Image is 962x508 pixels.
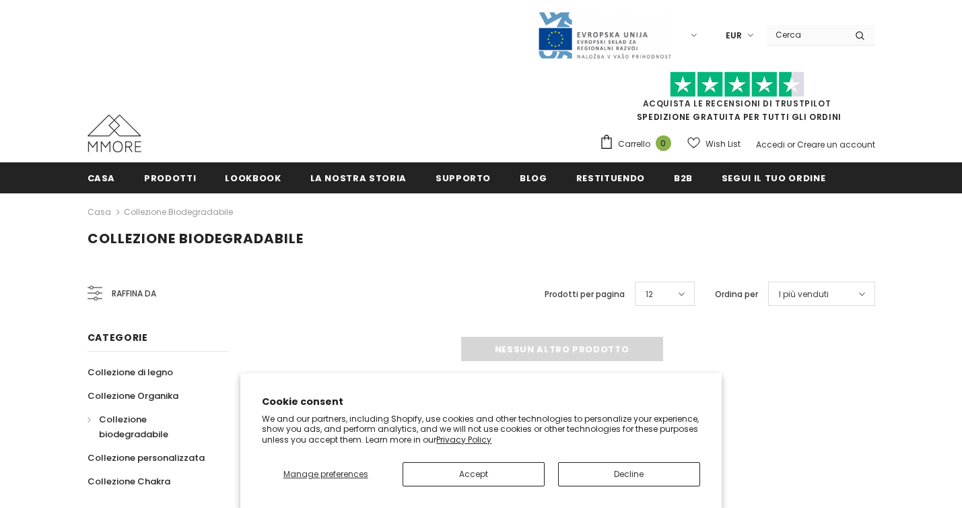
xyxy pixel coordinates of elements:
[643,98,831,109] a: Acquista le recensioni di TrustPilot
[112,286,156,301] span: Raffina da
[88,470,170,493] a: Collezione Chakra
[674,172,693,185] span: B2B
[88,172,116,185] span: Casa
[520,162,547,193] a: Blog
[88,360,173,384] a: Collezione di legno
[225,162,281,193] a: Lookbook
[124,206,233,218] a: Collezione biodegradabile
[722,172,825,185] span: Segui il tuo ordine
[756,139,785,150] a: Accedi
[88,451,205,464] span: Collezione personalizzata
[436,162,491,193] a: supporto
[706,137,741,151] span: Wish List
[262,414,700,445] p: We and our partners, including Shopify, use cookies and other technologies to personalize your ex...
[537,29,672,40] a: Javni Razpis
[99,413,168,441] span: Collezione biodegradabile
[599,134,678,154] a: Carrello 0
[787,139,795,150] span: or
[88,331,148,344] span: Categorie
[726,29,742,42] span: EUR
[88,162,116,193] a: Casa
[262,395,700,409] h2: Cookie consent
[767,25,845,44] input: Search Site
[436,172,491,185] span: supporto
[722,162,825,193] a: Segui il tuo ordine
[403,462,545,486] button: Accept
[674,162,693,193] a: B2B
[576,162,645,193] a: Restituendo
[599,77,875,123] span: SPEDIZIONE GRATUITA PER TUTTI GLI ORDINI
[88,408,214,446] a: Collezione biodegradabile
[558,462,700,486] button: Decline
[88,204,111,220] a: Casa
[88,446,205,470] a: Collezione personalizzata
[88,384,178,408] a: Collezione Organika
[670,71,804,98] img: Fidati di Pilot Stars
[262,462,389,486] button: Manage preferences
[520,172,547,185] span: Blog
[618,137,650,151] span: Carrello
[88,366,173,379] span: Collezione di legno
[144,172,196,185] span: Prodotti
[797,139,875,150] a: Creare un account
[88,229,304,248] span: Collezione biodegradabile
[779,288,829,301] span: I più venduti
[687,132,741,156] a: Wish List
[225,172,281,185] span: Lookbook
[283,468,368,480] span: Manage preferences
[656,135,671,151] span: 0
[436,434,491,445] a: Privacy Policy
[310,172,407,185] span: La nostra storia
[88,389,178,402] span: Collezione Organika
[646,288,653,301] span: 12
[88,475,170,488] span: Collezione Chakra
[715,288,758,301] label: Ordina per
[576,172,645,185] span: Restituendo
[545,288,625,301] label: Prodotti per pagina
[144,162,196,193] a: Prodotti
[310,162,407,193] a: La nostra storia
[537,11,672,60] img: Javni Razpis
[88,115,141,152] img: Casi MMORE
